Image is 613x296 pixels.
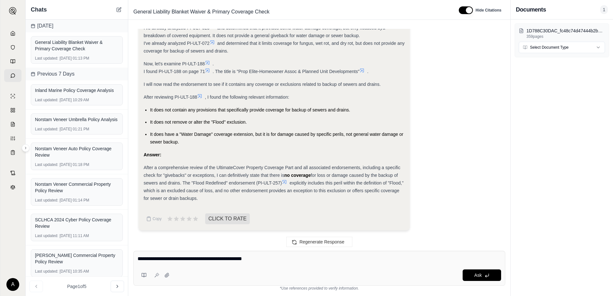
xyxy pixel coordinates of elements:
img: Expand sidebar [9,7,17,15]
em: caused by [362,25,383,30]
span: . [367,69,368,74]
span: Last updated: [35,127,58,132]
a: Single Policy [4,90,21,103]
span: Last updated: [35,56,58,61]
button: Expand sidebar [22,144,29,152]
span: and determined that it limits coverage for fungus, wet rot, and dry rot, but does not provide any... [144,41,405,53]
span: Page 1 of 5 [67,283,87,290]
div: [DATE] 01:21 PM [35,127,119,132]
span: After reviewing PI-ULT-188 [144,95,197,100]
span: I've already analyzed PI-ULT-023 [144,25,210,30]
span: Now, let's examine PI-ULT-188 [144,61,205,66]
a: Home [4,27,21,40]
div: General Liability Blanket Waiver & Primary Coverage Check [35,39,119,52]
button: Regenerate Response [286,237,352,247]
a: Custom Report [4,132,21,145]
h3: Documents [516,5,546,14]
span: Last updated: [35,162,58,167]
div: [PERSON_NAME] Commercial Property Policy Review [35,252,119,265]
button: Ask [463,269,501,281]
button: New Chat [115,6,123,13]
div: [DATE] 01:14 PM [35,198,119,203]
span: Regenerate Response [299,239,344,244]
div: [DATE] 01:13 PM [35,56,119,61]
button: 1D788C30DAC_fc48c74d47444b2bbb781cbd886a1f76_525327C_PHPK2639708-012_Policy_PHPK2639708-012[9].pd... [519,28,605,39]
strong: no coverage [284,173,311,178]
a: Chat [4,69,21,82]
div: Previous 7 Days [26,68,128,80]
button: Expand sidebar [6,4,19,17]
a: Contract Analysis [4,167,21,179]
div: A [6,278,19,291]
span: General Liability Blanket Waiver & Primary Coverage Check [131,7,272,17]
a: Prompt Library [4,55,21,68]
div: Edit Title [131,7,451,17]
span: 1 [600,5,608,14]
a: Legal Search Engine [4,181,21,193]
span: Chats [31,5,47,14]
p: 359 pages [526,34,605,39]
a: Coverage Table [4,146,21,159]
div: *Use references provided to verify information. [133,286,505,291]
span: Ask [474,273,482,278]
span: , I found the following relevant information: [205,95,289,100]
div: Norstam Veneer Commercial Property Policy Review [35,181,119,194]
span: for loss or damage caused by the backup of sewers and drains. The "Flood Redefined" endorsement (... [144,173,398,185]
span: Last updated: [35,97,58,103]
span: . [213,61,214,66]
span: After a comprehensive review of the UltimateCover Property Coverage Part and all associated endor... [144,165,400,178]
span: Last updated: [35,198,58,203]
span: CLICK TO RATE [205,213,250,224]
button: Copy [144,212,164,225]
a: Claim Coverage [4,118,21,131]
span: Hide Citations [475,8,501,13]
p: 1D788C30DAC_fc48c74d47444b2bbb781cbd886a1f76_525327C_PHPK2639708-012_Policy_PHPK2639708-012[9].pdf [526,28,605,34]
div: [DATE] 01:18 PM [35,162,119,167]
div: SCLHCA 2024 Cyber Policy Coverage Review [35,217,119,229]
span: I found PI-ULT-188 on page 71 [144,69,205,74]
strong: Answer: [144,152,161,157]
span: explicitly includes this peril within the definition of "Flood," which is an excluded cause of lo... [144,180,404,201]
span: and determined that it provides some water damage coverage, but only if [217,25,362,30]
span: . The title is "Prop Elite-Homeowner Assoc & Planned Unit Developments" [213,69,359,74]
span: It does not contain any provisions that specifically provide coverage for backup of sewers and dr... [150,107,350,112]
div: Inland Marine Policy Coverage Analysis [35,87,119,94]
span: Last updated: [35,269,58,274]
span: It does have a "Water Damage" coverage extension, but it is for damage caused by specific perils,... [150,132,403,144]
div: [DATE] 11:11 AM [35,233,119,238]
span: I've already analyzed PI-ULT-072 [144,41,210,46]
a: Policy Comparisons [4,104,21,117]
span: It does not remove or alter the "Flood" exclusion. [150,119,247,125]
a: Documents Vault [4,41,21,54]
div: [DATE] 10:35 AM [35,269,119,274]
div: Norstam Veneer Umbrella Policy Analysis [35,116,119,123]
div: [DATE] [26,20,128,32]
span: I will now read the endorsement to see if it contains any coverage or exclusions related to backu... [144,82,381,87]
span: a breakdown of covered equipment. It does not provide a general giveback for water damage or sewe... [144,25,385,38]
div: Norstam Veneer Auto Policy Coverage Review [35,145,119,158]
div: [DATE] 10:29 AM [35,97,119,103]
span: Copy [153,216,162,221]
span: Last updated: [35,233,58,238]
